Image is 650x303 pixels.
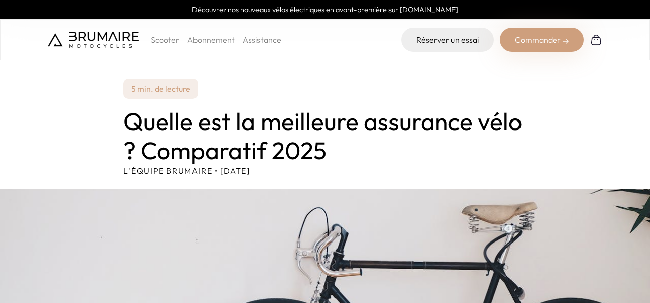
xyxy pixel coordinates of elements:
[401,28,494,52] a: Réserver un essai
[243,35,281,45] a: Assistance
[151,34,179,46] p: Scooter
[187,35,235,45] a: Abonnement
[123,107,527,165] h1: Quelle est la meilleure assurance vélo ? Comparatif 2025
[563,38,569,44] img: right-arrow-2.png
[590,34,602,46] img: Panier
[48,32,139,48] img: Brumaire Motocycles
[500,28,584,52] div: Commander
[123,165,527,177] p: L'équipe Brumaire • [DATE]
[123,79,198,99] p: 5 min. de lecture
